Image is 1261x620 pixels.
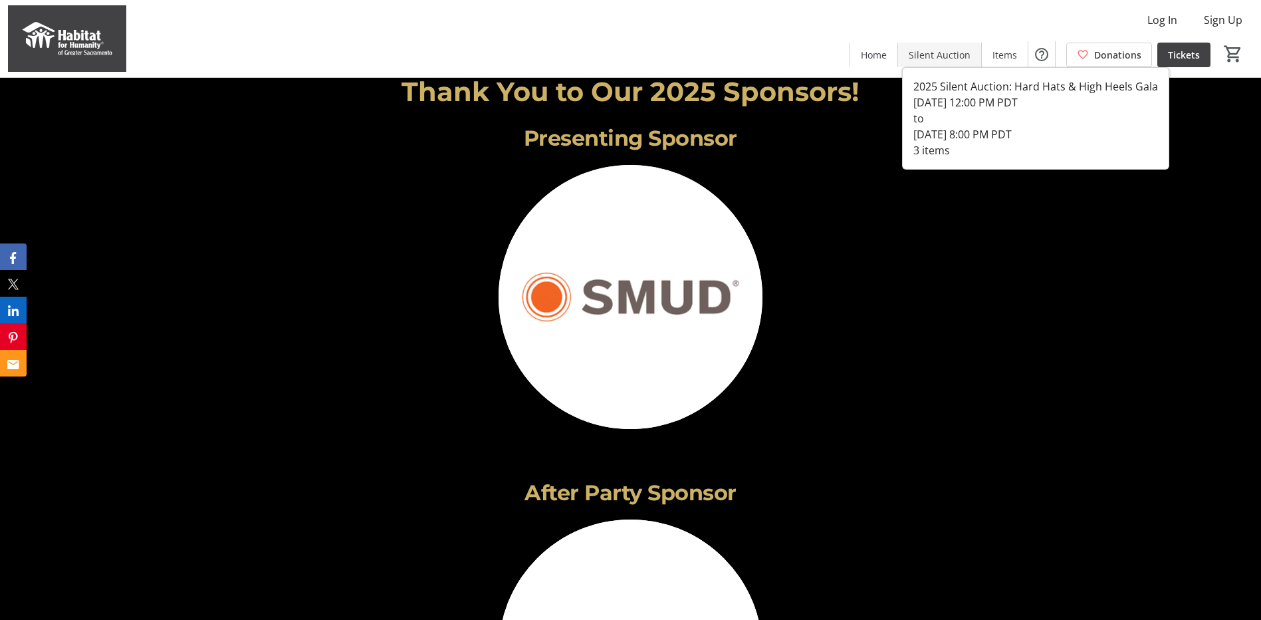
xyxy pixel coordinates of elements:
a: Donations [1066,43,1152,67]
p: Presenting Sponsor [218,122,1043,154]
a: Items [982,43,1028,67]
span: Home [861,48,887,62]
div: [DATE] 12:00 PM PDT [913,94,1158,110]
button: Cart [1221,42,1245,66]
p: After Party Sponsor [218,477,1043,509]
span: Donations [1094,48,1141,62]
span: Thank You to Our 2025 Sponsors! [401,75,860,108]
a: Tickets [1157,43,1210,67]
div: to [913,110,1158,126]
div: 2025 Silent Auction: Hard Hats & High Heels Gala [913,78,1158,94]
span: Items [992,48,1017,62]
button: Log In [1137,9,1188,31]
span: Log In [1147,12,1177,28]
div: 3 items [913,142,1158,158]
div: [DATE] 8:00 PM PDT [913,126,1158,142]
button: Help [1028,41,1055,68]
img: Habitat for Humanity of Greater Sacramento's Logo [8,5,126,72]
span: Tickets [1168,48,1200,62]
img: logo [499,165,763,430]
button: Sign Up [1193,9,1253,31]
span: Sign Up [1204,12,1242,28]
span: Silent Auction [909,48,971,62]
a: Home [850,43,897,67]
a: Silent Auction [898,43,981,67]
